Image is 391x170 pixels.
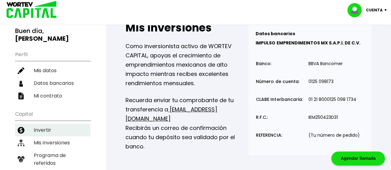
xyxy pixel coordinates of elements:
p: BBVA Bancomer [308,61,342,66]
img: inversiones-icon.6695dc30.svg [18,139,24,146]
h3: Buen día, [15,27,90,43]
p: REFERENCIA: [256,133,282,138]
p: IEM250423D31 [308,115,338,120]
h2: Mis inversiones [125,22,249,34]
p: Banco: [256,61,271,66]
b: [PERSON_NAME] [15,34,69,43]
a: Mi contrato [15,89,90,102]
b: Datos bancarios [256,31,295,37]
img: datos-icon.10cf9172.svg [18,80,24,87]
p: 01 21 8000125 098 1734 [308,97,356,102]
div: Agendar llamada [331,151,385,165]
a: Mis datos [15,64,90,77]
a: Invertir [15,124,90,136]
a: [EMAIL_ADDRESS][DOMAIN_NAME] [125,106,217,122]
p: Número de cuenta: [256,79,299,84]
p: Cuenta [366,6,383,15]
a: Programa de referidos [15,149,90,169]
a: Mis inversiones [15,136,90,149]
p: (Tu número de pedido) [308,133,359,138]
a: Datos bancarios [15,77,90,89]
p: Como inversionista activo de WORTEV CAPITAL, apoyas el crecimiento de emprendimientos mexicanos d... [125,42,249,88]
img: editar-icon.952d3147.svg [18,67,24,74]
p: 0125 098173 [308,79,333,84]
img: recomiendanos-icon.9b8e9327.svg [18,156,24,163]
img: icon-down [383,9,391,11]
ul: Perfil [15,48,90,102]
img: profile-image [347,3,366,17]
b: IMPULSO EMPRENDIMEINTOS MX S.A.P.I. DE C.V. [256,40,360,46]
p: CLABE Interbancaria: [256,97,303,102]
img: contrato-icon.f2db500c.svg [18,93,24,99]
img: invertir-icon.b3b967d7.svg [18,127,24,134]
p: R.F.C.: [256,115,268,120]
p: Recuerda enviar tu comprobante de tu transferencia a Recibirás un correo de confirmación cuando t... [125,96,249,151]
